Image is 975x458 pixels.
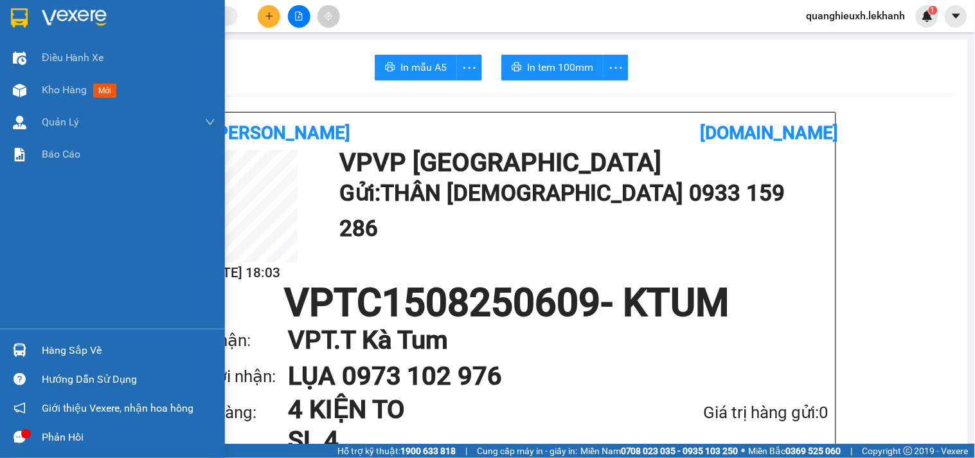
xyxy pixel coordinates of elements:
b: [DOMAIN_NAME] [700,122,839,143]
h1: VP T.T Kà Tum [288,322,803,358]
span: Quản Lý [42,114,79,130]
span: Hỗ trợ kỹ thuật: [337,444,456,458]
div: Giá trị hàng gửi: 0 [636,399,829,426]
img: icon-new-feature [922,10,933,22]
img: warehouse-icon [13,51,26,65]
span: ⚪️ [742,448,746,453]
span: printer [512,62,522,74]
div: T.T Kà Tum [162,11,265,26]
img: logo-vxr [11,8,28,28]
span: question-circle [13,373,26,385]
h1: SL 4 [288,425,636,456]
strong: 0369 525 060 [786,446,841,456]
span: more [604,60,628,76]
h1: VP VP [GEOGRAPHIC_DATA] [339,150,823,176]
span: caret-down [951,10,962,22]
span: Miền Bắc [749,444,841,458]
b: [PERSON_NAME] [212,122,351,143]
button: printerIn mẫu A5 [375,55,457,80]
span: 1 [931,6,935,15]
div: Phản hồi [42,428,215,447]
div: Người nhận: [185,363,288,390]
span: quanghieuxh.lekhanh [796,8,916,24]
div: VP nhận: [185,327,288,354]
span: message [13,431,26,443]
span: In mẫu A5 [400,59,447,75]
button: caret-down [945,5,967,28]
span: | [851,444,853,458]
h1: LỤA 0973 102 976 [288,358,803,394]
button: plus [258,5,280,28]
span: Nhận: [162,12,193,26]
div: THÂN [DEMOGRAPHIC_DATA] [11,42,153,73]
span: Miền Nam [580,444,738,458]
span: plus [265,12,274,21]
span: printer [385,62,395,74]
span: Gửi: [11,12,31,26]
span: Báo cáo [42,146,80,162]
span: In tem 100mm [527,59,593,75]
div: Hướng dẫn sử dụng [42,370,215,389]
h1: 4 KIỆN TO [288,394,636,425]
div: 0933159286 [11,73,153,91]
span: Cung cấp máy in - giấy in: [477,444,577,458]
strong: 1900 633 818 [400,446,456,456]
div: Tên hàng: [185,399,288,426]
span: more [457,60,481,76]
h1: VPTC1508250609 - KTUM [185,284,829,322]
h2: [DATE] 18:03 [185,262,298,284]
span: Điều hành xe [42,50,104,66]
span: notification [13,402,26,414]
span: Kho hàng [42,84,87,96]
button: printerIn tem 100mm [501,55,604,80]
span: aim [324,12,333,21]
img: warehouse-icon [13,116,26,129]
img: warehouse-icon [13,343,26,357]
h1: Gửi: THÂN [DEMOGRAPHIC_DATA] 0933 159 286 [339,176,823,246]
span: mới [93,84,116,98]
div: VP [GEOGRAPHIC_DATA] [11,11,153,42]
div: LỤA [162,26,265,42]
div: 0973102976 [162,42,265,60]
sup: 1 [929,6,938,15]
div: Hàng sắp về [42,341,215,360]
button: aim [318,5,340,28]
span: | [465,444,467,458]
span: down [205,117,215,127]
button: file-add [288,5,310,28]
img: warehouse-icon [13,84,26,97]
img: solution-icon [13,148,26,161]
button: more [456,55,482,80]
span: copyright [904,446,913,455]
button: more [603,55,629,80]
strong: 0708 023 035 - 0935 103 250 [621,446,738,456]
span: file-add [294,12,303,21]
span: Giới thiệu Vexere, nhận hoa hồng [42,400,193,416]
